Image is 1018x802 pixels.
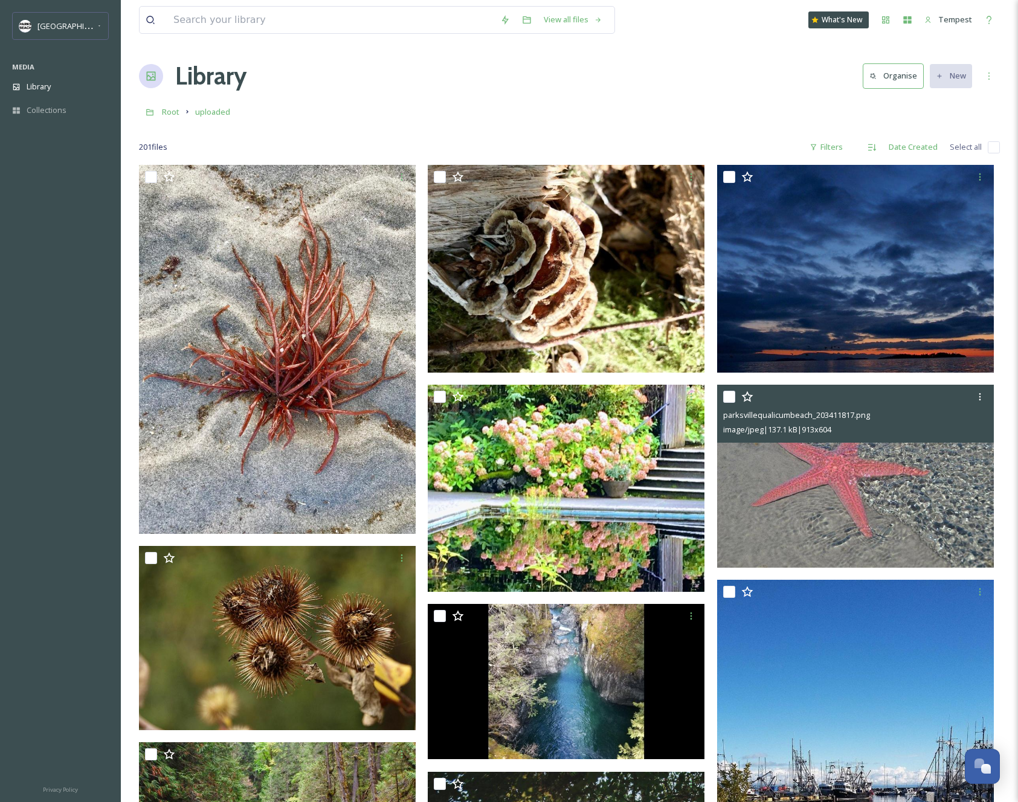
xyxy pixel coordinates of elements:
a: Tempest [918,8,978,31]
img: 03a4c988-35cd-fee5-c6ba-e142edd5b51d.jpg [139,546,416,731]
button: Organise [863,63,924,88]
span: 201 file s [139,141,167,153]
a: Privacy Policy [43,781,78,796]
span: MEDIA [12,62,34,71]
img: parksvillequalicumbeach_202444069.png [717,165,994,373]
img: parksvillequalicumbeach_203411817.png [717,385,994,568]
a: View all files [538,8,608,31]
button: New [930,64,972,88]
span: Library [27,81,51,92]
span: Collections [27,104,66,116]
div: Date Created [883,135,944,159]
span: [GEOGRAPHIC_DATA] Tourism [37,20,146,31]
img: parks%20beach.jpg [19,20,31,32]
div: Filters [804,135,849,159]
img: parksvillequalicumbeach_202852308.png [428,385,704,592]
span: Root [162,106,179,117]
a: uploaded [195,104,230,119]
span: image/jpeg | 137.1 kB | 913 x 604 [723,424,831,435]
a: What's New [808,11,869,28]
a: Root [162,104,179,119]
span: uploaded [195,106,230,117]
input: Search your library [167,7,494,33]
button: Open Chat [965,749,1000,784]
span: Select all [950,141,982,153]
span: Privacy Policy [43,786,78,794]
img: parksvillequalicumbeach_203699238.png [139,165,416,533]
img: parksvillequalicumbeach_203649233.png [428,165,704,373]
span: parksvillequalicumbeach_203411817.png [723,409,870,420]
a: Library [175,58,246,94]
span: Tempest [938,14,972,25]
img: parksvillequalicumbeach_202931863.png [428,604,704,759]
